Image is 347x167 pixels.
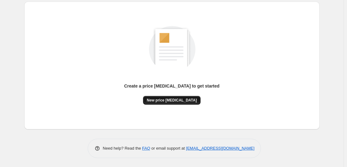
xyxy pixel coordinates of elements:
[124,83,220,89] p: Create a price [MEDICAL_DATA] to get started
[143,96,201,105] button: New price [MEDICAL_DATA]
[186,146,254,151] a: [EMAIL_ADDRESS][DOMAIN_NAME]
[103,146,142,151] span: Need help? Read the
[147,98,197,103] span: New price [MEDICAL_DATA]
[150,146,186,151] span: or email support at
[142,146,150,151] a: FAQ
